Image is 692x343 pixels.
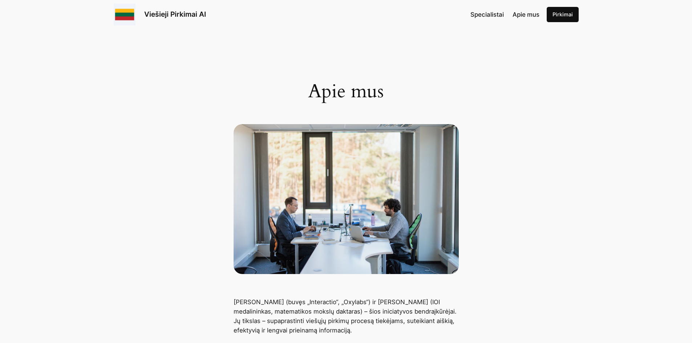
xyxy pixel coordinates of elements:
img: Viešieji pirkimai logo [114,4,135,25]
a: Viešieji Pirkimai AI [144,10,206,19]
nav: Navigation [470,10,539,19]
span: Apie mus [513,11,539,18]
h1: Apie mus [234,81,459,102]
span: Specialistai [470,11,504,18]
a: Apie mus [513,10,539,19]
a: Specialistai [470,10,504,19]
a: Pirkimai [547,7,579,22]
